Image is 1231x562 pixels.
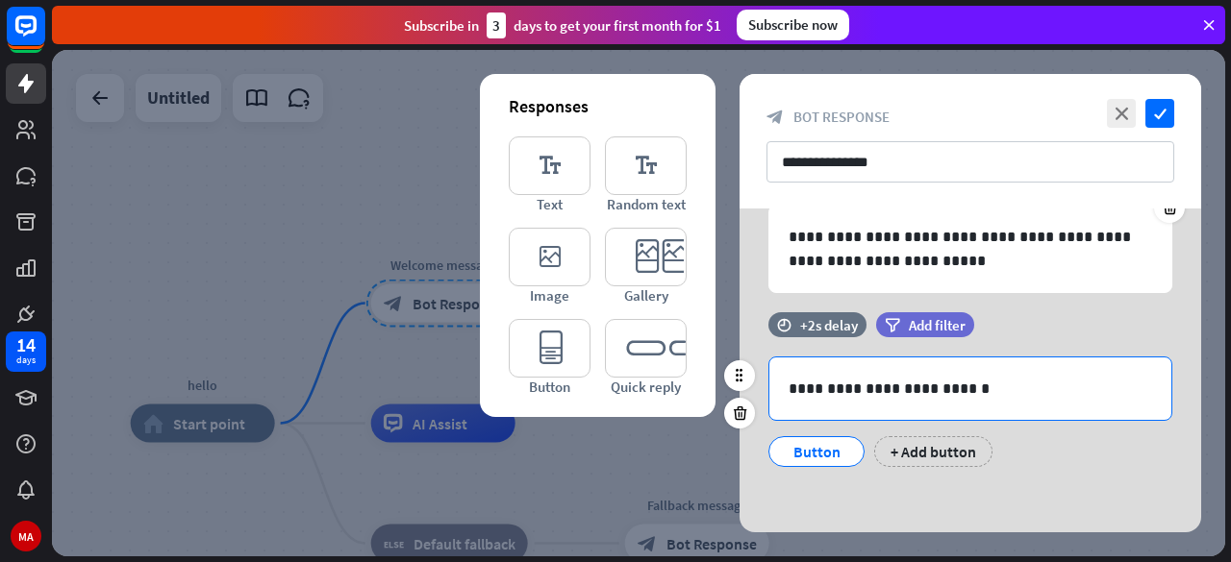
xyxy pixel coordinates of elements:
[909,316,966,334] span: Add filter
[874,436,992,467] div: + Add button
[487,12,506,38] div: 3
[785,437,848,466] div: Button
[6,331,46,372] a: 14 days
[15,8,73,65] button: Open LiveChat chat widget
[16,336,36,354] div: 14
[800,316,858,334] div: +2s delay
[11,521,41,551] div: MA
[777,318,791,331] i: time
[793,108,890,126] span: Bot Response
[766,109,784,126] i: block_bot_response
[737,10,849,40] div: Subscribe now
[404,12,721,38] div: Subscribe in days to get your first month for $1
[1145,99,1174,128] i: check
[885,318,900,332] i: filter
[16,354,36,367] div: days
[1107,99,1136,128] i: close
